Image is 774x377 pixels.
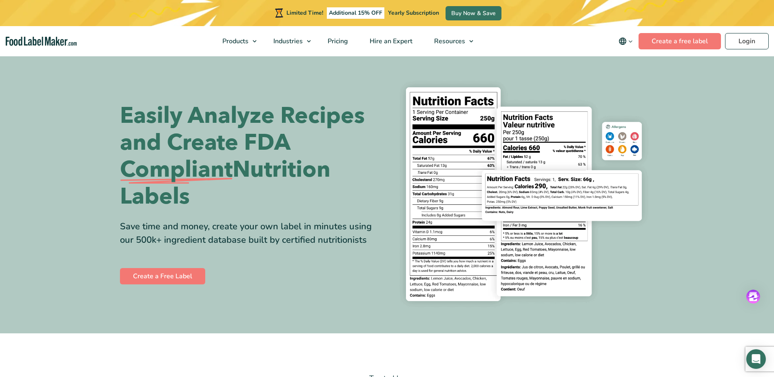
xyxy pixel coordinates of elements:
[325,37,349,46] span: Pricing
[317,26,357,56] a: Pricing
[120,156,233,183] span: Compliant
[120,102,381,210] h1: Easily Analyze Recipes and Create FDA Nutrition Labels
[327,7,384,19] span: Additional 15% OFF
[359,26,421,56] a: Hire an Expert
[446,6,501,20] a: Buy Now & Save
[286,9,323,17] span: Limited Time!
[212,26,261,56] a: Products
[120,268,205,284] a: Create a Free Label
[432,37,466,46] span: Resources
[725,33,769,49] a: Login
[424,26,477,56] a: Resources
[271,37,304,46] span: Industries
[220,37,249,46] span: Products
[746,349,766,369] div: Open Intercom Messenger
[367,37,413,46] span: Hire an Expert
[120,220,381,247] div: Save time and money, create your own label in minutes using our 500k+ ingredient database built b...
[388,9,439,17] span: Yearly Subscription
[639,33,721,49] a: Create a free label
[263,26,315,56] a: Industries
